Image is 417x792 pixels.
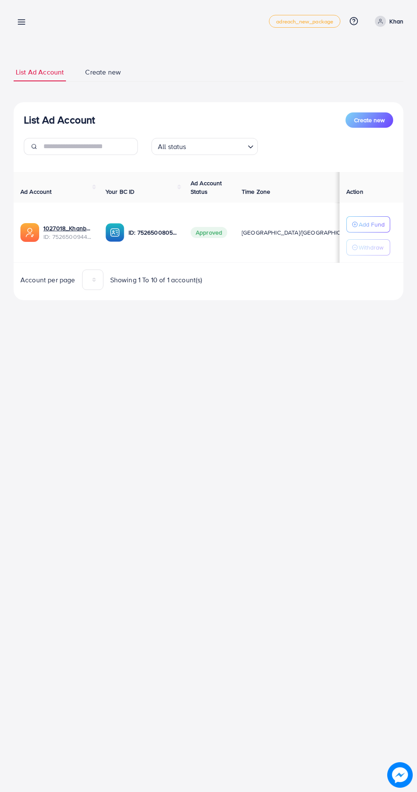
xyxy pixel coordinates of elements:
button: Create new [346,112,393,128]
h3: List Ad Account [24,114,95,126]
span: Your BC ID [106,187,135,196]
a: Khan [371,16,403,27]
a: 1027018_Khanbhia_1752400071646 [43,224,92,232]
span: Approved [191,227,227,238]
button: Add Fund [346,216,390,232]
a: adreach_new_package [269,15,340,28]
span: List Ad Account [16,67,64,77]
p: Add Fund [359,219,385,230]
span: Ad Account [20,187,52,196]
span: Action [346,187,363,196]
p: ID: 7526500805902909457 [129,227,177,238]
span: Ad Account Status [191,179,222,196]
img: ic-ads-acc.e4c84228.svg [20,223,39,242]
input: Search for option [189,139,244,153]
span: ID: 7526500944935256080 [43,232,92,241]
img: ic-ba-acc.ded83a64.svg [106,223,124,242]
span: Account per page [20,275,75,285]
span: [GEOGRAPHIC_DATA]/[GEOGRAPHIC_DATA] [242,228,360,237]
div: Search for option [151,138,258,155]
span: Create new [354,116,385,124]
img: image [387,762,413,788]
span: All status [156,141,188,153]
span: Showing 1 To 10 of 1 account(s) [110,275,203,285]
span: Time Zone [242,187,270,196]
div: <span class='underline'>1027018_Khanbhia_1752400071646</span></br>7526500944935256080 [43,224,92,241]
button: Withdraw [346,239,390,255]
span: Create new [85,67,121,77]
span: adreach_new_package [276,19,333,24]
p: Withdraw [359,242,383,253]
p: Khan [389,16,403,26]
